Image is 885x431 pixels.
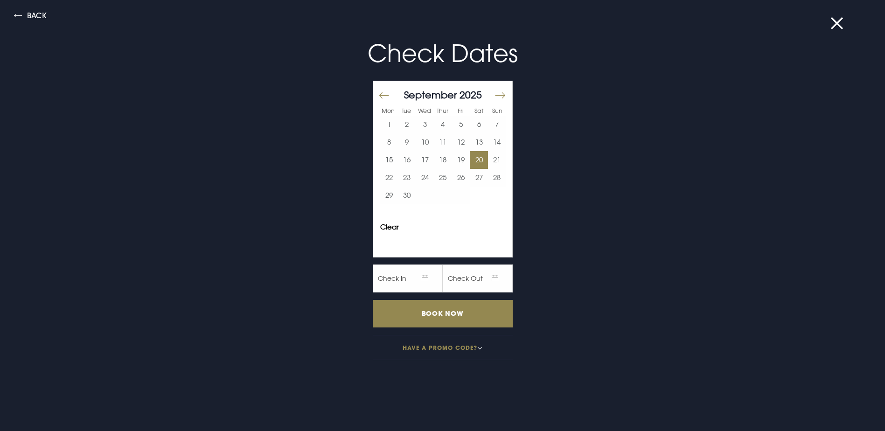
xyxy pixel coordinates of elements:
td: Choose Friday, September 19, 2025 as your start date. [452,151,470,169]
button: 1 [380,116,398,133]
button: 9 [398,133,416,151]
td: Choose Wednesday, September 10, 2025 as your start date. [416,133,434,151]
button: 4 [434,116,452,133]
button: 28 [488,169,506,187]
button: 5 [452,116,470,133]
button: 18 [434,151,452,169]
button: 15 [380,151,398,169]
td: Choose Thursday, September 11, 2025 as your start date. [434,133,452,151]
td: Choose Monday, September 1, 2025 as your start date. [380,116,398,133]
td: Choose Tuesday, September 23, 2025 as your start date. [398,169,416,187]
button: 12 [452,133,470,151]
button: 13 [470,133,488,151]
td: Choose Monday, September 15, 2025 as your start date. [380,151,398,169]
td: Choose Saturday, September 27, 2025 as your start date. [470,169,488,187]
span: 2025 [460,89,482,101]
button: 8 [380,133,398,151]
td: Choose Wednesday, September 17, 2025 as your start date. [416,151,434,169]
td: Choose Friday, September 5, 2025 as your start date. [452,116,470,133]
button: 27 [470,169,488,187]
td: Choose Tuesday, September 30, 2025 as your start date. [398,187,416,204]
button: 3 [416,116,434,133]
button: 23 [398,169,416,187]
button: 21 [488,151,506,169]
td: Choose Thursday, September 4, 2025 as your start date. [434,116,452,133]
td: Choose Tuesday, September 16, 2025 as your start date. [398,151,416,169]
td: Choose Monday, September 8, 2025 as your start date. [380,133,398,151]
td: Choose Friday, September 26, 2025 as your start date. [452,169,470,187]
button: 14 [488,133,506,151]
button: 25 [434,169,452,187]
button: 26 [452,169,470,187]
td: Choose Monday, September 22, 2025 as your start date. [380,169,398,187]
button: Back [14,12,47,22]
p: Check Dates [221,35,665,71]
td: Choose Friday, September 12, 2025 as your start date. [452,133,470,151]
button: 19 [452,151,470,169]
button: Have a promo code? [373,335,513,360]
td: Choose Tuesday, September 2, 2025 as your start date. [398,116,416,133]
td: Choose Sunday, September 21, 2025 as your start date. [488,151,506,169]
span: September [404,89,457,101]
button: 16 [398,151,416,169]
td: Choose Tuesday, September 9, 2025 as your start date. [398,133,416,151]
button: 22 [380,169,398,187]
td: Choose Saturday, September 6, 2025 as your start date. [470,116,488,133]
td: Choose Wednesday, September 24, 2025 as your start date. [416,169,434,187]
td: Choose Saturday, September 13, 2025 as your start date. [470,133,488,151]
button: 10 [416,133,434,151]
td: Choose Thursday, September 25, 2025 as your start date. [434,169,452,187]
td: Choose Thursday, September 18, 2025 as your start date. [434,151,452,169]
button: Move forward to switch to the next month. [494,85,505,105]
button: Clear [380,223,399,230]
input: Book Now [373,300,513,327]
button: 11 [434,133,452,151]
button: 7 [488,116,506,133]
button: 24 [416,169,434,187]
td: Choose Wednesday, September 3, 2025 as your start date. [416,116,434,133]
button: 17 [416,151,434,169]
button: 20 [470,151,488,169]
td: Choose Monday, September 29, 2025 as your start date. [380,187,398,204]
td: Choose Sunday, September 28, 2025 as your start date. [488,169,506,187]
button: 30 [398,187,416,204]
button: 6 [470,116,488,133]
span: Check In [373,264,443,292]
button: 2 [398,116,416,133]
td: Choose Sunday, September 14, 2025 as your start date. [488,133,506,151]
td: Choose Sunday, September 7, 2025 as your start date. [488,116,506,133]
button: Move backward to switch to the previous month. [378,85,390,105]
td: Choose Saturday, September 20, 2025 as your start date. [470,151,488,169]
span: Check Out [443,264,513,292]
button: 29 [380,187,398,204]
